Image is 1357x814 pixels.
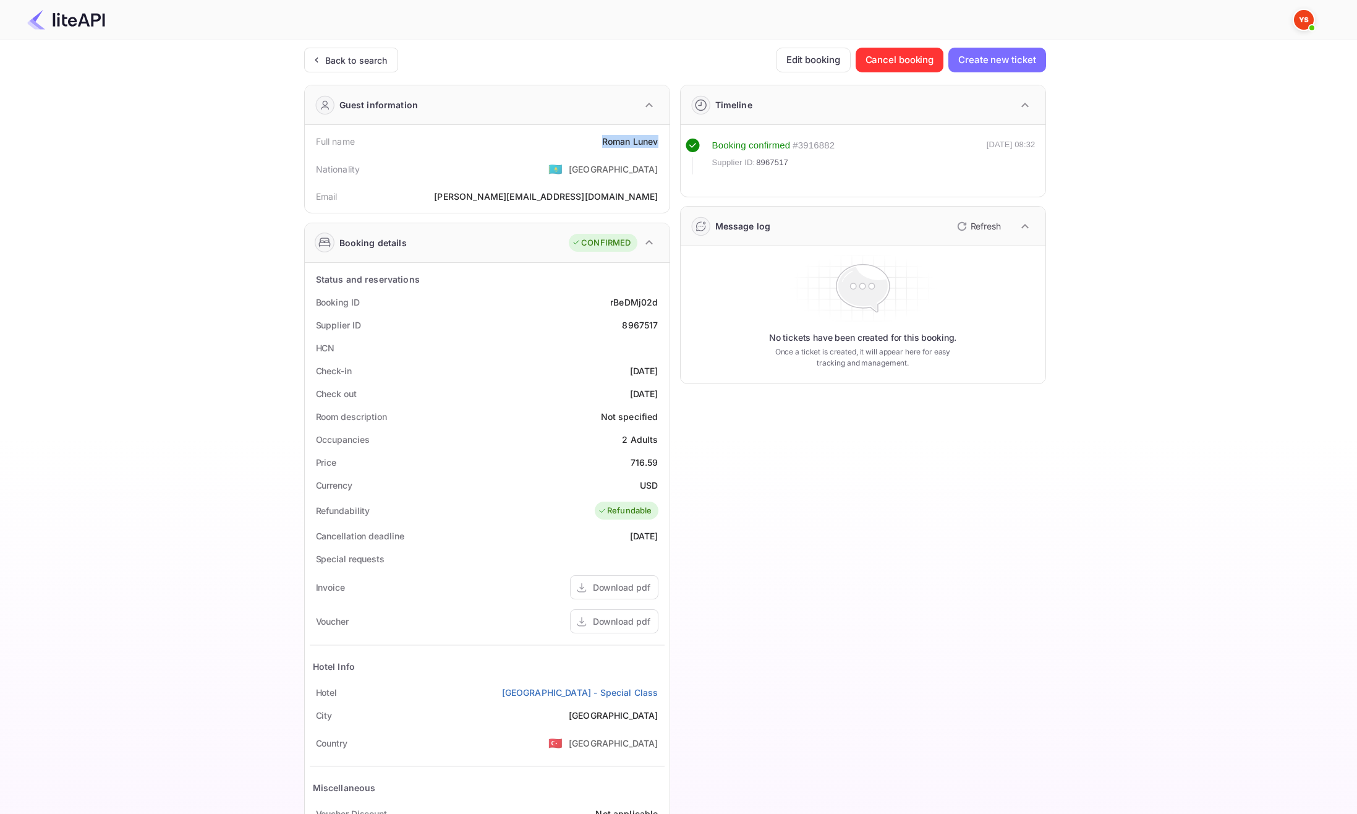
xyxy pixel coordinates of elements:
div: Nationality [316,163,360,176]
div: Download pdf [593,581,650,594]
div: Supplier ID [316,319,361,332]
div: Room description [316,410,387,423]
span: 8967517 [756,156,788,169]
div: Status and reservations [316,273,420,286]
div: rBeDMj02d [610,296,658,309]
div: [PERSON_NAME][EMAIL_ADDRESS][DOMAIN_NAME] [434,190,658,203]
div: Country [316,737,347,750]
a: [GEOGRAPHIC_DATA] - Special Class [502,686,658,699]
p: No tickets have been created for this booking. [769,332,957,344]
div: Not specified [601,410,658,423]
div: [GEOGRAPHIC_DATA] [569,163,658,176]
div: Roman Lunev [602,135,658,148]
div: Booking ID [316,296,360,309]
div: CONFIRMED [572,237,631,249]
div: Hotel [316,686,338,699]
div: USD [640,479,658,492]
span: United States [548,732,563,754]
div: Check-in [316,364,352,377]
button: Refresh [950,216,1006,236]
div: [DATE] [630,529,658,542]
div: Refundable [598,505,652,517]
div: Hotel Info [313,660,355,673]
div: Currency [316,479,352,492]
div: 8967517 [622,319,658,332]
p: Once a ticket is created, it will appear here for easy tracking and management. [765,346,961,369]
div: Special requests [316,552,385,565]
img: Yandex Support [1294,10,1314,30]
div: Miscellaneous [313,781,376,794]
div: 2 Adults [622,433,658,446]
div: # 3916882 [793,139,835,153]
div: Booking details [339,236,407,249]
div: Invoice [316,581,345,594]
div: Back to search [325,54,388,67]
div: [DATE] [630,364,658,377]
div: [DATE] 08:32 [987,139,1036,174]
div: Price [316,456,337,469]
div: [GEOGRAPHIC_DATA] [569,709,658,722]
div: Refundability [316,504,370,517]
div: Occupancies [316,433,370,446]
div: Booking confirmed [712,139,791,153]
span: United States [548,158,563,180]
div: Message log [715,220,771,233]
div: Download pdf [593,615,650,628]
span: Supplier ID: [712,156,755,169]
div: Check out [316,387,357,400]
button: Edit booking [776,48,851,72]
div: Guest information [339,98,419,111]
div: Email [316,190,338,203]
button: Cancel booking [856,48,944,72]
div: Full name [316,135,355,148]
div: Cancellation deadline [316,529,404,542]
div: 716.59 [631,456,658,469]
button: Create new ticket [948,48,1045,72]
div: Timeline [715,98,752,111]
div: [DATE] [630,387,658,400]
img: LiteAPI Logo [27,10,105,30]
div: HCN [316,341,335,354]
div: City [316,709,333,722]
p: Refresh [971,220,1001,233]
div: [GEOGRAPHIC_DATA] [569,737,658,750]
div: Voucher [316,615,349,628]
